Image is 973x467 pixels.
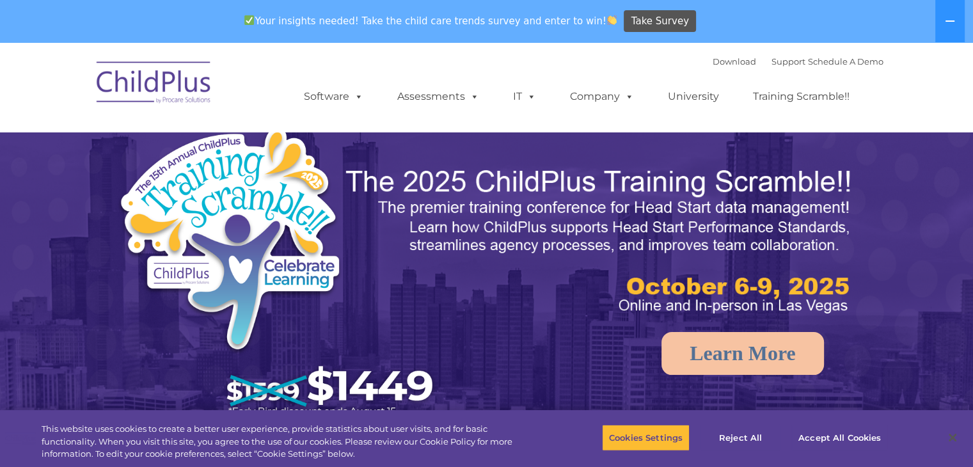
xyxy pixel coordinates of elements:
[607,15,617,25] img: 👏
[42,423,535,461] div: This website uses cookies to create a better user experience, provide statistics about user visit...
[624,10,696,33] a: Take Survey
[740,84,862,109] a: Training Scramble!!
[178,84,217,94] span: Last name
[602,424,690,451] button: Cookies Settings
[90,52,218,116] img: ChildPlus by Procare Solutions
[713,56,883,67] font: |
[557,84,647,109] a: Company
[178,137,232,146] span: Phone number
[700,424,780,451] button: Reject All
[384,84,492,109] a: Assessments
[244,15,254,25] img: ✅
[239,8,622,33] span: Your insights needed! Take the child care trends survey and enter to win!
[771,56,805,67] a: Support
[791,424,888,451] button: Accept All Cookies
[631,10,689,33] span: Take Survey
[808,56,883,67] a: Schedule A Demo
[500,84,549,109] a: IT
[938,423,967,452] button: Close
[655,84,732,109] a: University
[291,84,376,109] a: Software
[713,56,756,67] a: Download
[661,332,824,375] a: Learn More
